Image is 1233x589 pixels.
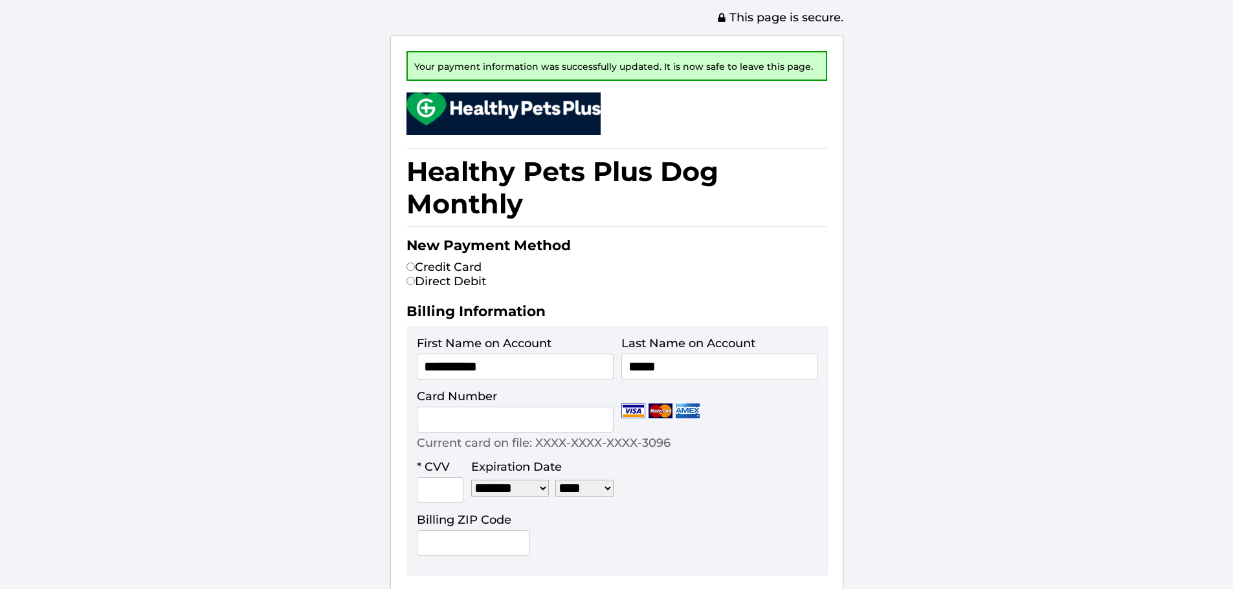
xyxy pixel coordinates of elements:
label: Last Name on Account [621,336,755,350]
label: Card Number [417,389,497,403]
label: Billing ZIP Code [417,513,511,527]
label: * CVV [417,460,450,474]
p: Current card on file: XXXX-XXXX-XXXX-3096 [417,436,671,450]
h1: Healthy Pets Plus Dog Monthly [406,148,827,227]
span: This page is secure. [716,10,843,25]
input: Credit Card [406,262,415,271]
h2: New Payment Method [406,237,827,260]
label: First Name on Account [417,336,551,350]
span: Your payment information was successfully updated. It is now safe to leave this page. [414,61,813,72]
img: small.png [406,92,601,125]
img: Amex [676,403,700,418]
label: Direct Debit [406,274,486,288]
label: Expiration Date [471,460,562,474]
img: Mastercard [649,403,672,418]
img: Visa [621,403,645,418]
input: Direct Debit [406,277,415,285]
h2: Billing Information [406,303,827,326]
label: Credit Card [406,260,482,274]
